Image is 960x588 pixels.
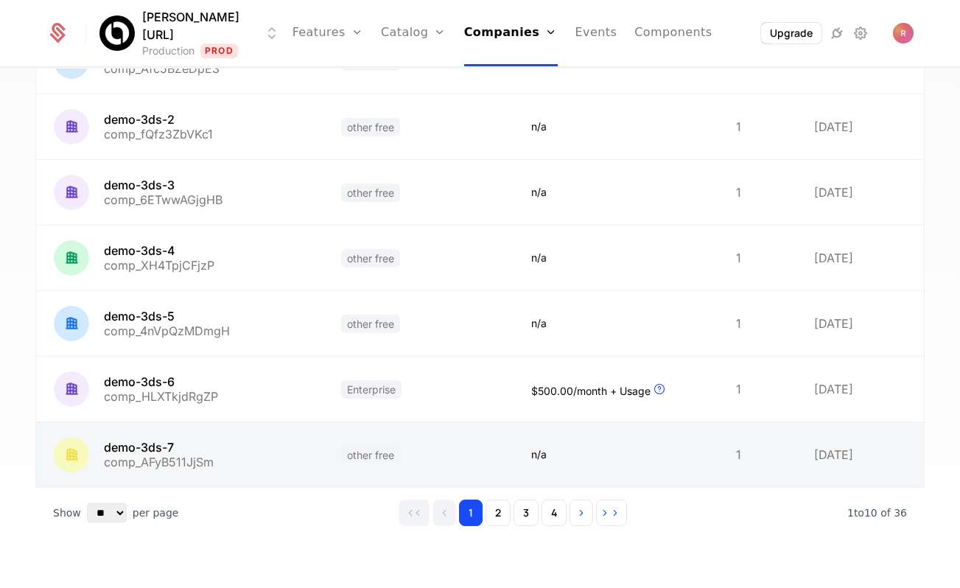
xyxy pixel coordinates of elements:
button: Go to page 4 [542,500,567,526]
span: Show [53,505,81,520]
a: Settings [852,24,869,42]
span: Prod [200,43,238,58]
select: Select page size [87,503,127,522]
button: Go to previous page [432,500,456,526]
button: Go to page 3 [514,500,539,526]
button: Go to next page [570,500,593,526]
div: Page navigation [399,500,627,526]
button: Go to first page [399,500,430,526]
img: Billy.ai [99,15,135,51]
button: Go to page 1 [459,500,483,526]
span: 1 to 10 of [847,507,894,519]
span: 36 [847,507,907,519]
button: Select environment [104,8,281,58]
div: Production [142,43,195,58]
a: Integrations [828,24,846,42]
span: [PERSON_NAME][URL] [142,8,248,43]
button: Go to page 2 [486,500,511,526]
button: Open user button [893,23,914,43]
div: Table pagination [35,488,925,538]
span: per page [133,505,179,520]
button: Go to last page [596,500,627,526]
img: Ryan [893,23,914,43]
button: Upgrade [761,23,821,43]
